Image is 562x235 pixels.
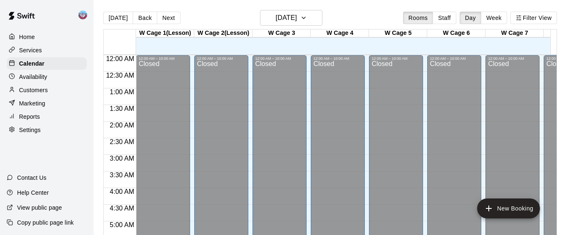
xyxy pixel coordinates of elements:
[108,105,136,112] span: 1:30 AM
[19,33,35,41] p: Home
[7,84,87,96] a: Customers
[276,12,297,24] h6: [DATE]
[19,113,40,121] p: Reports
[253,29,311,37] div: W Cage 3
[108,88,136,95] span: 1:00 AM
[108,155,136,162] span: 3:00 AM
[76,7,94,23] div: Noah Stofman
[19,73,47,81] p: Availability
[19,86,48,94] p: Customers
[108,205,136,212] span: 4:30 AM
[481,12,507,24] button: Week
[157,12,180,24] button: Next
[19,59,45,68] p: Calendar
[7,44,87,56] a: Services
[7,110,87,123] a: Reports
[108,122,136,129] span: 2:00 AM
[136,29,194,37] div: W Cage 1(Lesson)
[194,29,253,37] div: W Cage 2(Lesson)
[7,97,87,110] a: Marketing
[430,56,479,61] div: 12:00 AM – 10:00 AM
[19,99,45,108] p: Marketing
[477,198,540,218] button: add
[260,10,322,26] button: [DATE]
[371,56,421,61] div: 12:00 AM – 10:00 AM
[104,55,136,62] span: 12:00 AM
[197,56,246,61] div: 12:00 AM – 10:00 AM
[433,12,456,24] button: Staff
[108,138,136,145] span: 2:30 AM
[108,188,136,195] span: 4:00 AM
[108,221,136,228] span: 5:00 AM
[78,10,88,20] img: Noah Stofman
[108,171,136,179] span: 3:30 AM
[7,57,87,70] a: Calendar
[19,46,42,54] p: Services
[104,72,136,79] span: 12:30 AM
[7,71,87,83] a: Availability
[17,218,74,227] p: Copy public page link
[369,29,427,37] div: W Cage 5
[460,12,481,24] button: Day
[7,124,87,136] a: Settings
[103,12,133,24] button: [DATE]
[7,31,87,43] a: Home
[133,12,157,24] button: Back
[255,56,304,61] div: 12:00 AM – 10:00 AM
[17,188,49,197] p: Help Center
[313,56,362,61] div: 12:00 AM – 10:00 AM
[488,56,537,61] div: 12:00 AM – 10:00 AM
[139,56,188,61] div: 12:00 AM – 10:00 AM
[510,12,557,24] button: Filter View
[427,29,485,37] div: W Cage 6
[311,29,369,37] div: W Cage 4
[485,29,544,37] div: W Cage 7
[19,126,41,134] p: Settings
[403,12,433,24] button: Rooms
[17,174,47,182] p: Contact Us
[17,203,62,212] p: View public page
